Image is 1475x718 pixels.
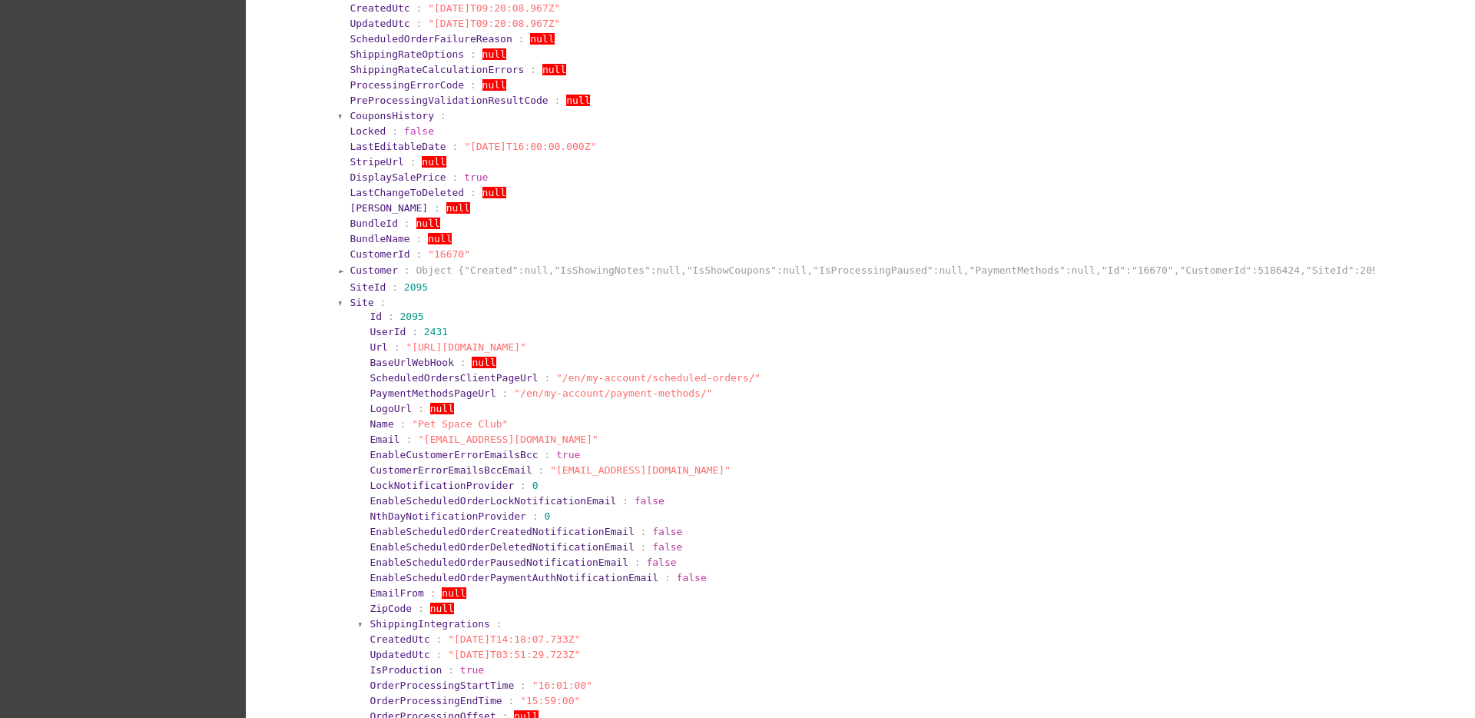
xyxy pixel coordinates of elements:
[436,649,442,660] span: :
[482,187,506,198] span: null
[350,141,446,152] span: LastEditableDate
[370,480,514,491] span: LockNotificationProvider
[350,202,428,214] span: [PERSON_NAME]
[448,649,580,660] span: "[DATE]T03:51:29.723Z"
[434,202,440,214] span: :
[370,664,442,676] span: IsProduction
[350,48,464,60] span: ShippingRateOptions
[430,603,454,614] span: null
[460,357,466,368] span: :
[416,2,423,14] span: :
[652,526,682,537] span: false
[380,297,386,308] span: :
[514,387,712,399] span: "/en/my-account/payment-methods/"
[406,434,412,445] span: :
[370,311,382,322] span: Id
[520,695,580,706] span: "15:59:00"
[418,603,424,614] span: :
[646,557,676,568] span: false
[392,281,398,293] span: :
[452,141,458,152] span: :
[424,326,448,337] span: 2431
[370,633,429,645] span: CreatedUtc
[370,695,502,706] span: OrderProcessingEndTime
[448,633,580,645] span: "[DATE]T14:18:07.733Z"
[350,218,398,229] span: BundleId
[350,79,464,91] span: ProcessingErrorCode
[464,171,488,183] span: true
[412,418,508,430] span: "Pet Space Club"
[400,418,406,430] span: :
[428,233,452,244] span: null
[350,281,386,293] span: SiteId
[418,403,424,414] span: :
[448,664,454,676] span: :
[388,311,394,322] span: :
[350,156,403,168] span: StripeUrl
[665,572,671,583] span: :
[502,387,509,399] span: :
[370,510,526,522] span: NthDayNotificationProvider
[470,79,476,91] span: :
[532,480,539,491] span: 0
[519,33,525,45] span: :
[460,664,484,676] span: true
[370,434,399,445] span: Email
[482,48,506,60] span: null
[544,510,550,522] span: 0
[370,387,496,399] span: PaymentMethodsPageUrl
[350,110,434,121] span: CouponsHistory
[482,79,506,91] span: null
[350,125,386,137] span: Locked
[370,464,532,476] span: CustomerErrorEmailsBccEmail
[496,618,502,630] span: :
[556,372,761,384] span: "/en/my-account/scheduled-orders/"
[370,495,616,507] span: EnableScheduledOrderLockNotificationEmail
[404,264,410,276] span: :
[350,2,409,14] span: CreatedUtc
[406,341,526,353] span: "[URL][DOMAIN_NAME]"
[370,618,490,630] span: ShippingIntegrations
[370,587,423,599] span: EmailFrom
[520,480,526,491] span: :
[442,587,466,599] span: null
[550,464,731,476] span: "[EMAIL_ADDRESS][DOMAIN_NAME]"
[470,187,476,198] span: :
[532,680,592,691] span: "16:01:00"
[350,233,409,244] span: BundleName
[677,572,707,583] span: false
[555,95,561,106] span: :
[566,95,590,106] span: null
[635,495,665,507] span: false
[436,633,442,645] span: :
[422,156,446,168] span: null
[350,95,548,106] span: PreProcessingValidationResultCode
[520,680,526,691] span: :
[622,495,628,507] span: :
[370,357,454,368] span: BaseUrlWebHook
[641,526,647,537] span: :
[392,125,398,137] span: :
[532,510,539,522] span: :
[350,297,373,308] span: Site
[370,326,406,337] span: UserId
[416,18,423,29] span: :
[370,541,634,553] span: EnableScheduledOrderDeletedNotificationEmail
[370,403,412,414] span: LogoUrl
[544,449,550,460] span: :
[350,264,398,276] span: Customer
[556,449,580,460] span: true
[428,248,470,260] span: "16670"
[530,64,536,75] span: :
[350,187,464,198] span: LastChangeToDeleted
[370,449,538,460] span: EnableCustomerErrorEmailsBcc
[430,403,454,414] span: null
[430,587,436,599] span: :
[452,171,458,183] span: :
[394,341,400,353] span: :
[350,171,446,183] span: DisplaySalePrice
[350,248,409,260] span: CustomerId
[530,33,554,45] span: null
[350,64,524,75] span: ShippingRateCalculationErrors
[370,341,387,353] span: Url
